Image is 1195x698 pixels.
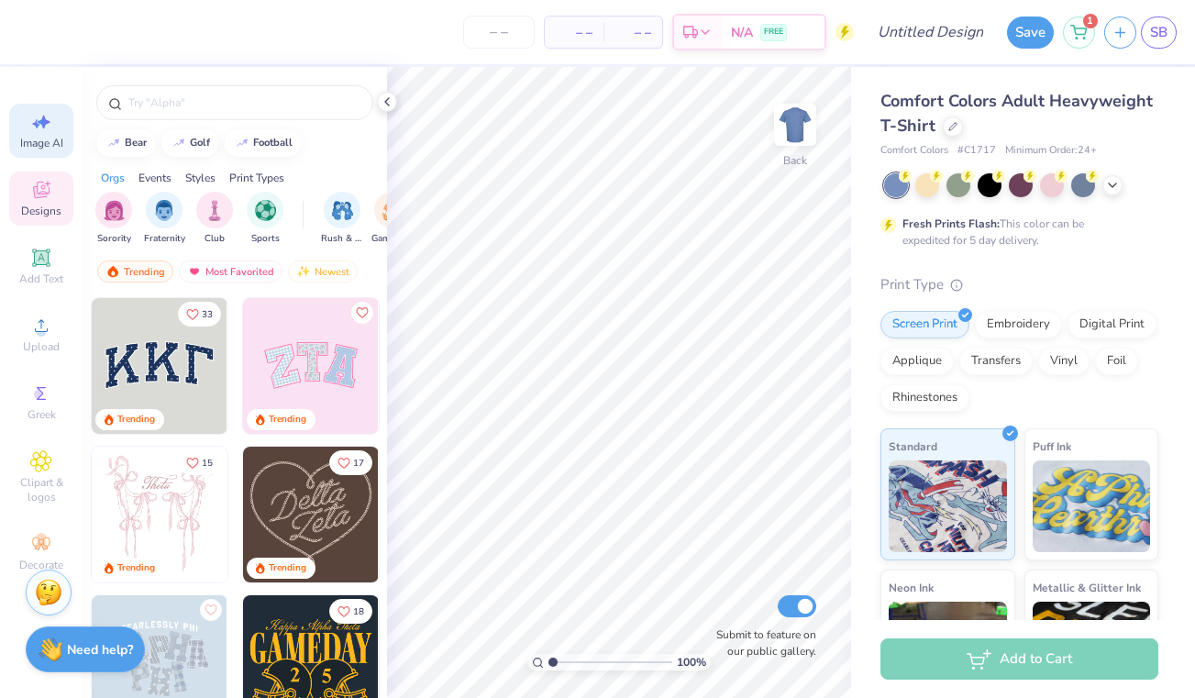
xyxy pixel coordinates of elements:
img: Club Image [205,200,225,221]
div: Orgs [101,170,125,186]
button: Like [178,302,221,327]
button: Save [1007,17,1054,49]
span: # C1717 [957,143,996,159]
img: Back [777,106,813,143]
span: Sports [251,232,280,246]
span: Add Text [19,271,63,286]
img: Neon Ink [889,602,1007,693]
img: 12710c6a-dcc0-49ce-8688-7fe8d5f96fe2 [243,447,379,582]
div: This color can be expedited for 5 day delivery. [902,216,1128,249]
img: Newest.gif [296,265,311,278]
span: Club [205,232,225,246]
button: golf [161,129,218,157]
img: 9980f5e8-e6a1-4b4a-8839-2b0e9349023c [243,298,379,434]
img: Standard [889,460,1007,552]
button: Like [178,450,221,475]
div: Digital Print [1068,311,1156,338]
span: Sorority [97,232,131,246]
span: Puff Ink [1033,437,1071,456]
label: Submit to feature on our public gallery. [706,626,816,659]
span: 1 [1083,14,1098,28]
img: 5ee11766-d822-42f5-ad4e-763472bf8dcf [378,298,514,434]
span: Comfort Colors [880,143,948,159]
button: Like [329,599,372,624]
div: Rhinestones [880,384,969,412]
img: trend_line.gif [106,138,121,149]
div: Embroidery [975,311,1062,338]
div: Trending [269,561,306,575]
input: – – [463,16,535,49]
div: Trending [97,260,173,283]
img: d12a98c7-f0f7-4345-bf3a-b9f1b718b86e [227,447,362,582]
button: filter button [196,192,233,246]
div: Screen Print [880,311,969,338]
span: 17 [353,459,364,468]
strong: Fresh Prints Flash: [902,216,1000,231]
div: filter for Game Day [371,192,414,246]
button: filter button [371,192,414,246]
div: golf [190,138,210,148]
div: Transfers [959,348,1033,375]
span: Standard [889,437,937,456]
span: SB [1150,22,1167,43]
span: Designs [21,204,61,218]
div: Applique [880,348,954,375]
span: Neon Ink [889,578,934,597]
div: filter for Rush & Bid [321,192,363,246]
div: filter for Sports [247,192,283,246]
div: Print Types [229,170,284,186]
img: Puff Ink [1033,460,1151,552]
div: bear [125,138,147,148]
button: Like [200,599,222,621]
button: filter button [144,192,185,246]
img: trend_line.gif [172,138,186,149]
div: Trending [269,413,306,427]
span: Upload [23,339,60,354]
div: filter for Sorority [95,192,132,246]
span: 33 [202,310,213,319]
button: filter button [321,192,363,246]
input: Untitled Design [863,14,998,50]
button: bear [96,129,155,157]
span: Greek [28,407,56,422]
div: Trending [117,561,155,575]
span: Minimum Order: 24 + [1005,143,1097,159]
img: edfb13fc-0e43-44eb-bea2-bf7fc0dd67f9 [227,298,362,434]
div: Trending [117,413,155,427]
span: Comfort Colors Adult Heavyweight T-Shirt [880,90,1153,137]
span: 18 [353,607,364,616]
button: Like [329,450,372,475]
img: Sorority Image [104,200,125,221]
span: Decorate [19,558,63,572]
div: Vinyl [1038,348,1090,375]
strong: Need help? [67,641,133,659]
div: Styles [185,170,216,186]
span: 15 [202,459,213,468]
span: Game Day [371,232,414,246]
span: Fraternity [144,232,185,246]
img: 83dda5b0-2158-48ca-832c-f6b4ef4c4536 [92,447,227,582]
img: Fraternity Image [154,200,174,221]
span: 100 % [677,654,706,670]
div: Newest [288,260,358,283]
span: Clipart & logos [9,475,73,504]
button: football [225,129,301,157]
img: 3b9aba4f-e317-4aa7-a679-c95a879539bd [92,298,227,434]
div: filter for Club [196,192,233,246]
img: trending.gif [105,265,120,278]
img: Metallic & Glitter Ink [1033,602,1151,693]
img: trend_line.gif [235,138,249,149]
div: football [253,138,293,148]
input: Try "Alpha" [127,94,361,112]
a: SB [1141,17,1177,49]
div: Print Type [880,274,1158,295]
img: most_fav.gif [187,265,202,278]
span: Metallic & Glitter Ink [1033,578,1141,597]
button: filter button [247,192,283,246]
div: filter for Fraternity [144,192,185,246]
span: Image AI [20,136,63,150]
button: filter button [95,192,132,246]
span: – – [556,23,592,42]
div: Most Favorited [179,260,282,283]
img: Sports Image [255,200,276,221]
